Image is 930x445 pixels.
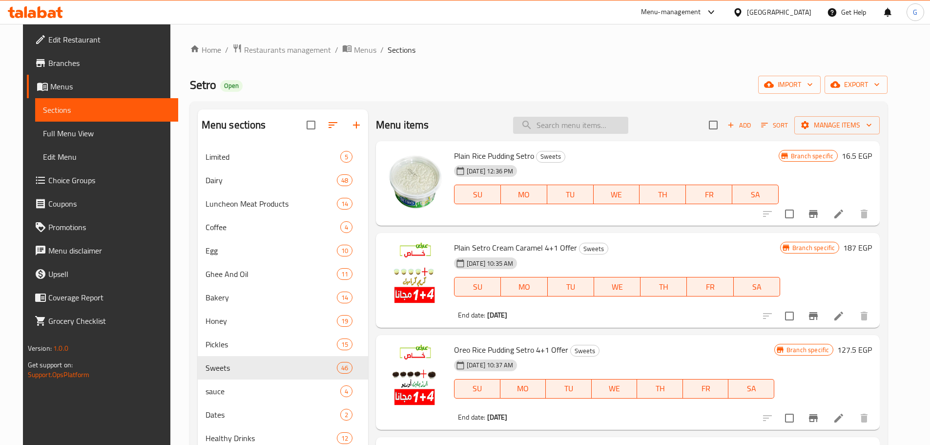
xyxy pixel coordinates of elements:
[48,315,170,327] span: Grocery Checklist
[206,292,337,303] div: Bakery
[384,343,446,405] img: Oreo Rice Pudding Setro 4+1 Offer
[28,359,73,371] span: Get support on:
[644,280,683,294] span: TH
[48,198,170,210] span: Coupons
[691,280,729,294] span: FR
[225,44,228,56] li: /
[501,185,547,204] button: MO
[683,379,729,399] button: FR
[736,188,775,202] span: SA
[340,151,352,163] div: items
[766,79,813,91] span: import
[48,34,170,45] span: Edit Restaurant
[321,113,345,137] span: Sort sections
[833,208,845,220] a: Edit menu item
[35,122,178,145] a: Full Menu View
[802,202,825,226] button: Branch-specific-item
[342,43,376,56] a: Menus
[454,342,568,357] span: Oreo Rice Pudding Setro 4+1 Offer
[500,379,546,399] button: MO
[536,151,565,163] div: Sweets
[50,81,170,92] span: Menus
[335,44,338,56] li: /
[463,259,517,268] span: [DATE] 10:35 AM
[337,339,352,350] div: items
[337,292,352,303] div: items
[458,411,485,424] span: End date:
[454,185,501,204] button: SU
[206,245,337,256] div: Egg
[337,246,352,255] span: 10
[501,277,547,297] button: MO
[832,79,880,91] span: export
[551,188,590,202] span: TU
[579,243,608,254] div: Sweets
[341,223,352,232] span: 4
[27,169,178,192] a: Choice Groups
[454,148,534,163] span: Plain Rice Pudding Setro
[690,188,728,202] span: FR
[686,185,732,204] button: FR
[594,277,641,297] button: WE
[747,7,811,18] div: [GEOGRAPHIC_DATA]
[206,339,337,350] span: Pickles
[198,239,368,262] div: Egg10
[28,368,90,381] a: Support.OpsPlatform
[232,43,331,56] a: Restaurants management
[640,185,686,204] button: TH
[852,202,876,226] button: delete
[852,304,876,328] button: delete
[27,51,178,75] a: Branches
[206,315,337,327] span: Honey
[454,240,577,255] span: Plain Setro Cream Caramel 4+1 Offer
[206,362,337,374] span: Sweets
[641,277,687,297] button: TH
[454,379,500,399] button: SU
[198,380,368,403] div: sauce4
[202,118,266,132] h2: Menu sections
[43,127,170,139] span: Full Menu View
[198,215,368,239] div: Coffee4
[598,280,637,294] span: WE
[703,115,723,135] span: Select section
[723,118,755,133] span: Add item
[732,381,770,396] span: SA
[220,82,243,90] span: Open
[788,243,839,253] span: Branch specific
[505,188,543,202] span: MO
[198,309,368,333] div: Honey19
[337,317,352,326] span: 19
[48,245,170,256] span: Menu disclaimer
[596,381,634,396] span: WE
[458,309,485,321] span: End date:
[206,385,340,397] span: sauce
[547,185,594,204] button: TU
[641,381,679,396] span: TH
[761,120,788,131] span: Sort
[337,174,352,186] div: items
[458,188,497,202] span: SU
[546,379,592,399] button: TU
[27,215,178,239] a: Promotions
[48,57,170,69] span: Branches
[206,198,337,210] span: Luncheon Meat Products
[548,277,594,297] button: TU
[337,340,352,349] span: 15
[783,345,833,355] span: Branch specific
[598,188,636,202] span: WE
[513,117,628,134] input: search
[505,280,543,294] span: MO
[337,268,352,280] div: items
[198,286,368,309] div: Bakery14
[190,44,221,56] a: Home
[337,363,352,373] span: 46
[198,169,368,192] div: Dairy48
[53,342,68,355] span: 1.0.0
[337,315,352,327] div: items
[345,113,368,137] button: Add section
[337,362,352,374] div: items
[48,174,170,186] span: Choice Groups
